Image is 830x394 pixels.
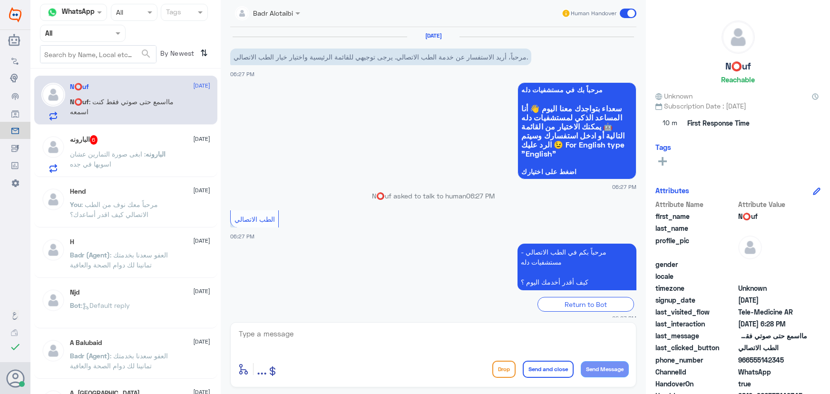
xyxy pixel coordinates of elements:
[655,295,736,305] span: signup_date
[165,7,181,19] div: Tags
[230,71,254,77] span: 06:27 PM
[738,236,762,259] img: defaultAdmin.png
[45,5,59,20] img: whatsapp.png
[738,355,807,365] span: 966555142345
[156,45,196,64] span: By Newest
[200,45,208,61] i: ⇅
[722,21,754,53] img: defaultAdmin.png
[70,301,81,309] span: Bot
[655,379,736,389] span: HandoverOn
[230,49,531,65] p: 21/9/2025, 6:27 PM
[70,251,168,269] span: : العفو سعدنا بخدمتك تمانينا لك دوام الصحة والعافية
[655,199,736,209] span: Attribute Name
[70,352,110,360] span: Badr (Agent)
[193,81,210,90] span: [DATE]
[41,238,65,262] img: defaultAdmin.png
[70,238,74,246] h5: H
[407,32,459,39] h6: [DATE]
[655,319,736,329] span: last_interaction
[70,98,89,106] span: N⭕️uf
[537,297,634,312] div: Return to Bot
[655,367,736,377] span: ChannelId
[146,150,166,158] span: البارونه
[234,215,275,223] span: الطب الاتصالي
[655,271,736,281] span: locale
[70,251,110,259] span: Badr (Agent)
[655,259,736,269] span: gender
[612,314,636,322] span: 06:27 PM
[721,75,755,84] h6: Reachable
[230,233,254,239] span: 06:27 PM
[738,343,807,353] span: الطب الاتصالي
[193,236,210,245] span: [DATE]
[738,271,807,281] span: null
[738,259,807,269] span: null
[466,192,495,200] span: 06:27 PM
[6,369,24,387] button: Avatar
[581,361,629,377] button: Send Message
[738,331,807,341] span: مااسمع حتى صوتي فقط كنت اسمعه
[193,135,210,143] span: [DATE]
[738,283,807,293] span: Unknown
[521,86,633,94] span: مرحباً بك في مستشفيات دله
[725,61,751,72] h5: N⭕️uf
[687,118,750,128] span: First Response Time
[655,307,736,317] span: last_visited_flow
[655,115,684,132] span: 10 m
[655,91,693,101] span: Unknown
[521,168,633,176] span: اضغط على اختيارك
[523,361,574,378] button: Send and close
[257,360,267,377] span: ...
[655,223,736,233] span: last_name
[655,186,689,195] h6: Attributes
[655,143,671,151] h6: Tags
[230,191,636,201] p: N⭕️uf asked to talk to human
[70,83,89,91] h5: N⭕️uf
[70,150,146,168] span: : ابغى صورة التمارين عشان اسويها في جده
[41,83,65,107] img: defaultAdmin.png
[41,288,65,312] img: defaultAdmin.png
[9,7,21,22] img: Widebot Logo
[70,352,168,370] span: : العفو سعدنا بخدمتك تمانينا لك دوام الصحة والعافية
[70,200,81,208] span: You
[70,135,98,145] h5: البارونه
[655,101,820,111] span: Subscription Date : [DATE]
[70,187,86,196] h5: Hend
[521,104,633,158] span: سعداء بتواجدك معنا اليوم 👋 أنا المساعد الذكي لمستشفيات دله 🤖 يمكنك الاختيار من القائمة التالية أو...
[90,135,98,145] span: 6
[140,46,152,62] button: search
[738,319,807,329] span: 2025-09-21T15:28:05.206Z
[655,343,736,353] span: last_clicked_button
[738,211,807,221] span: N⭕️uf
[193,287,210,295] span: [DATE]
[738,367,807,377] span: 2
[655,331,736,341] span: last_message
[257,358,267,380] button: ...
[140,48,152,59] span: search
[70,98,174,116] span: : مااسمع حتى صوتي فقط كنت اسمعه
[10,341,21,353] i: check
[738,199,807,209] span: Attribute Value
[193,337,210,346] span: [DATE]
[70,339,102,347] h5: A Balubaid
[41,187,65,211] img: defaultAdmin.png
[492,361,516,378] button: Drop
[81,301,130,309] span: : Default reply
[738,295,807,305] span: 2025-09-21T15:27:27.203Z
[655,236,736,257] span: profile_pic
[70,200,158,218] span: : مرحباً معك نوف من الطب الاتصالي كيف اقدر أساعدك؟
[655,355,736,365] span: phone_number
[40,46,156,63] input: Search by Name, Local etc…
[571,9,616,18] span: Human Handover
[41,339,65,363] img: defaultAdmin.png
[655,283,736,293] span: timezone
[738,307,807,317] span: Tele-Medicine AR
[70,288,79,296] h5: Njd
[738,379,807,389] span: true
[655,211,736,221] span: first_name
[612,183,636,191] span: 06:27 PM
[41,135,65,159] img: defaultAdmin.png
[518,244,636,290] p: 21/9/2025, 6:27 PM
[193,186,210,195] span: [DATE]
